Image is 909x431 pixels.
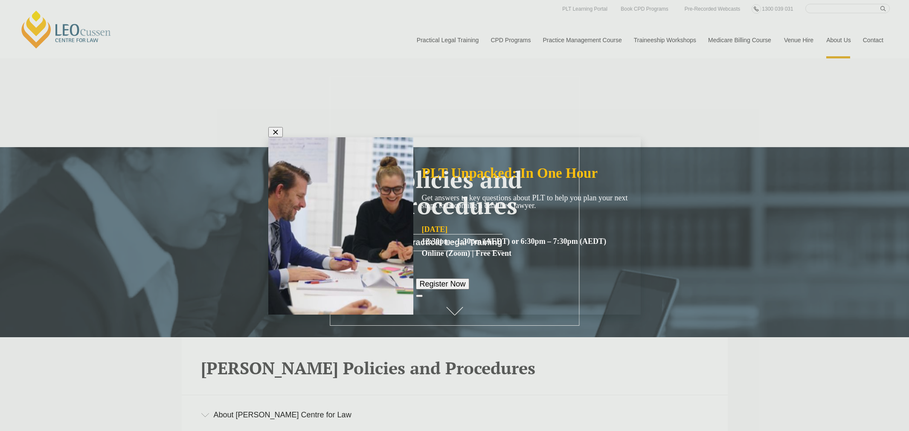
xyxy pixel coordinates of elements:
iframe: LiveChat chat widget [852,374,888,410]
span: Get answers to key questions about PLT to help you plan your next steps to becoming a qualified l... [421,194,627,210]
img: Woman in yellow blouse holding folders looking to the right and smiling [268,137,413,315]
button: Register Now [416,278,469,290]
strong: [DATE] [421,225,447,234]
strong: 12:30pm - 1:30pm (AEDT) or 6:30pm – 7:30pm (AEDT) [421,237,606,246]
span: PLT Unpacked: In One Hour [421,165,598,181]
button: Close [268,127,283,137]
span: Online (Zoom) | Free Event [421,249,511,257]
